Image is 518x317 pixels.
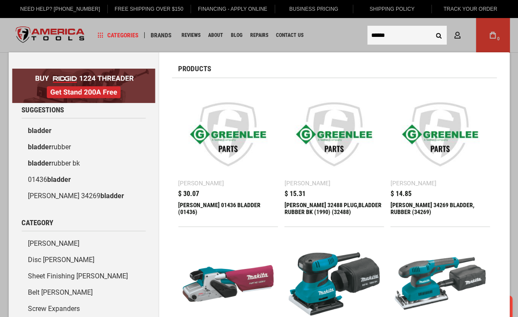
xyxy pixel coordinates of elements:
[21,268,145,284] a: Sheet Finishing [PERSON_NAME]
[391,85,490,226] a: Greenlee 34269 BLADDER, RUBBER (34269) [PERSON_NAME] $ 14.85 [PERSON_NAME] 34269 BLADDER, RUBBER ...
[28,159,51,167] b: bladder
[430,27,447,43] button: Search
[12,13,97,20] p: We're away right now. Please check back later!
[21,301,145,317] a: Screw Expanders
[178,190,199,197] span: $ 30.07
[284,190,305,197] span: $ 15.31
[28,143,51,151] b: bladder
[21,139,145,155] a: bladderrubber
[284,202,384,222] div: Greenlee 32488 PLUG,BLADDER RUBBER BK (1990) (32488)
[21,188,145,204] a: [PERSON_NAME] 34269bladder
[284,85,384,226] a: Greenlee 32488 PLUG,BLADDER RUBBER BK (1990) (32488) [PERSON_NAME] $ 15.31 [PERSON_NAME] 32488 PL...
[21,219,53,226] span: Category
[21,106,64,114] span: Suggestions
[12,69,155,103] img: BOGO: Buy RIDGID® 1224 Threader, Get Stand 200A Free!
[178,180,224,186] div: [PERSON_NAME]
[178,202,278,222] div: Greenlee 01436 BLADDER (01436)
[178,85,278,226] a: Greenlee 01436 BLADDER (01436) [PERSON_NAME] $ 30.07 [PERSON_NAME] 01436 BLADDER (01436)
[395,89,486,180] img: Greenlee 34269 BLADDER, RUBBER (34269)
[99,11,109,21] button: Open LiveChat chat widget
[182,89,273,180] img: Greenlee 01436 BLADDER (01436)
[94,30,142,41] a: Categories
[21,172,145,188] a: 01436bladder
[47,175,71,184] b: bladder
[21,235,145,252] a: [PERSON_NAME]
[21,123,145,139] a: bladder
[100,192,124,200] b: bladder
[284,180,330,186] div: [PERSON_NAME]
[391,190,412,197] span: $ 14.85
[21,284,145,301] a: Belt [PERSON_NAME]
[21,155,145,172] a: bladderrubber bk
[147,30,176,41] a: Brands
[391,180,436,186] div: [PERSON_NAME]
[12,69,155,75] a: BOGO: Buy RIDGID® 1224 Threader, Get Stand 200A Free!
[28,127,51,135] b: bladder
[21,252,145,268] a: Disc [PERSON_NAME]
[97,32,139,38] span: Categories
[288,89,379,180] img: Greenlee 32488 PLUG,BLADDER RUBBER BK (1990) (32488)
[178,65,211,72] span: Products
[391,202,490,222] div: Greenlee 34269 BLADDER, RUBBER (34269)
[151,32,172,38] span: Brands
